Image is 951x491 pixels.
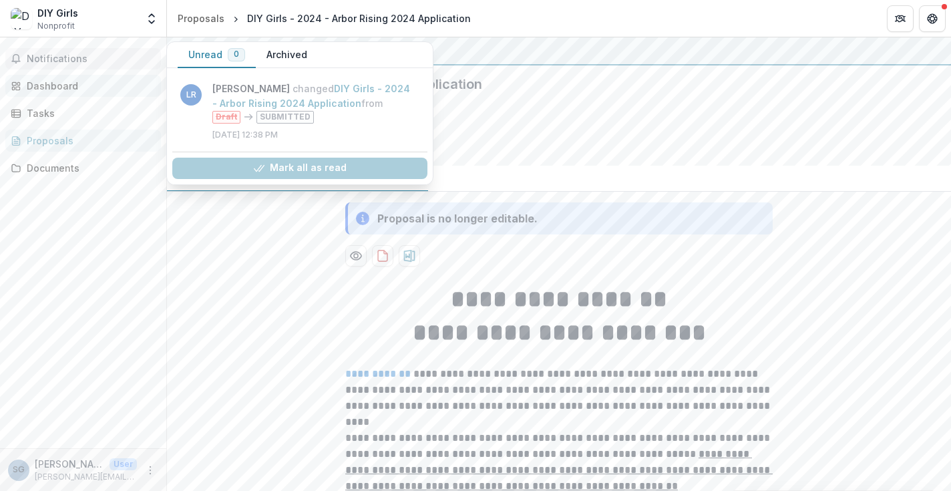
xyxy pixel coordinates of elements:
button: Archived [256,42,318,68]
div: DIY Girls [37,6,78,20]
nav: breadcrumb [172,9,476,28]
span: Nonprofit [37,20,75,32]
p: [PERSON_NAME] [35,457,104,471]
a: Documents [5,157,161,179]
button: Open entity switcher [142,5,161,32]
a: Proposals [5,130,161,152]
div: Dashboard [27,79,150,93]
button: Unread [178,42,256,68]
div: Tasks [27,106,150,120]
p: changed from [212,81,419,124]
button: Get Help [919,5,946,32]
div: DIY Girls - 2024 - Arbor Rising 2024 Application [247,11,471,25]
button: download-proposal [399,245,420,267]
button: Preview 0ed1f75f-4448-49b5-8937-9cc70a1c56fa-0.pdf [345,245,367,267]
h2: DIY Girls - 2024 - Arbor Rising 2024 Application [178,76,919,92]
div: Susana Gomez [13,466,25,474]
a: DIY Girls - 2024 - Arbor Rising 2024 Application [212,83,410,109]
div: Documents [27,161,150,175]
div: Proposal is no longer editable. [377,210,538,226]
a: Dashboard [5,75,161,97]
div: Proposals [178,11,224,25]
a: Proposals [172,9,230,28]
img: DIY Girls [11,8,32,29]
p: [PERSON_NAME][EMAIL_ADDRESS][DOMAIN_NAME] [35,471,137,483]
button: Notifications [5,48,161,69]
div: Arbor Rising [178,43,940,59]
span: 0 [234,49,239,59]
span: Notifications [27,53,156,65]
button: More [142,462,158,478]
button: Partners [887,5,914,32]
button: Mark all as read [172,158,427,179]
button: download-proposal [372,245,393,267]
div: Proposals [27,134,150,148]
a: Tasks [5,102,161,124]
p: User [110,458,137,470]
